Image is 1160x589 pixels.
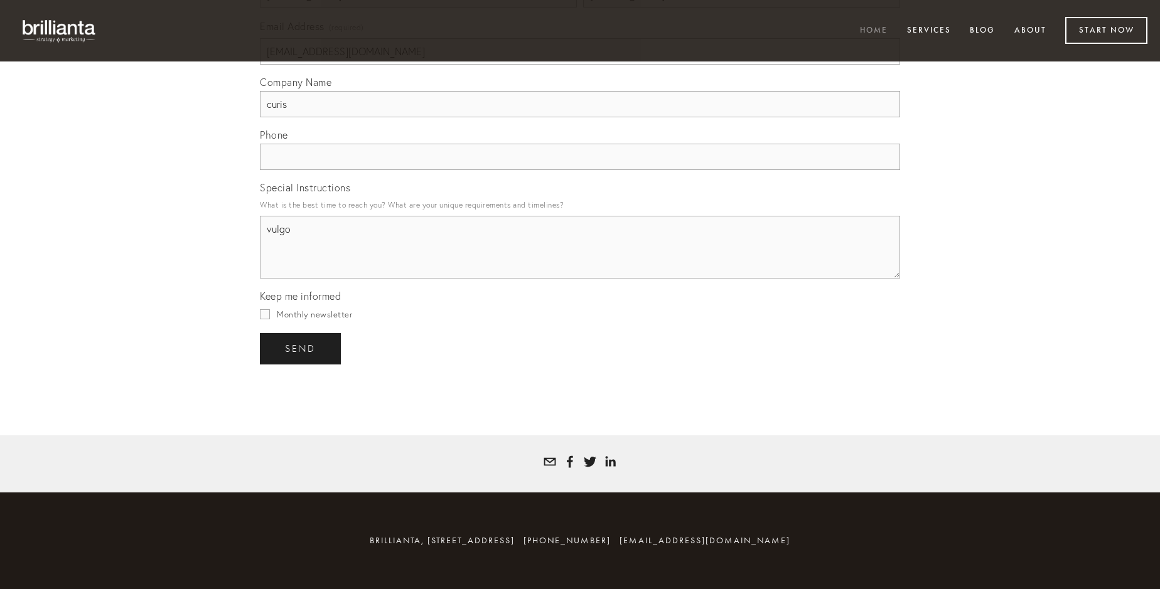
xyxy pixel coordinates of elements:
span: send [285,343,316,354]
a: Tatyana White [604,455,616,468]
p: What is the best time to reach you? What are your unique requirements and timelines? [260,196,900,213]
input: Monthly newsletter [260,309,270,319]
a: tatyana@brillianta.com [544,455,556,468]
span: Monthly newsletter [277,309,352,319]
span: Special Instructions [260,181,350,194]
span: Company Name [260,76,331,88]
img: brillianta - research, strategy, marketing [13,13,107,49]
button: sendsend [260,333,341,364]
span: Phone [260,129,288,141]
a: Tatyana White [584,455,596,468]
a: Blog [962,21,1003,41]
span: brillianta, [STREET_ADDRESS] [370,535,515,546]
a: Services [899,21,959,41]
span: Keep me informed [260,290,341,302]
a: Start Now [1065,17,1147,44]
textarea: vulgo [260,216,900,279]
span: [PHONE_NUMBER] [524,535,611,546]
a: [EMAIL_ADDRESS][DOMAIN_NAME] [620,535,790,546]
a: Tatyana Bolotnikov White [564,455,576,468]
a: About [1006,21,1055,41]
a: Home [852,21,896,41]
